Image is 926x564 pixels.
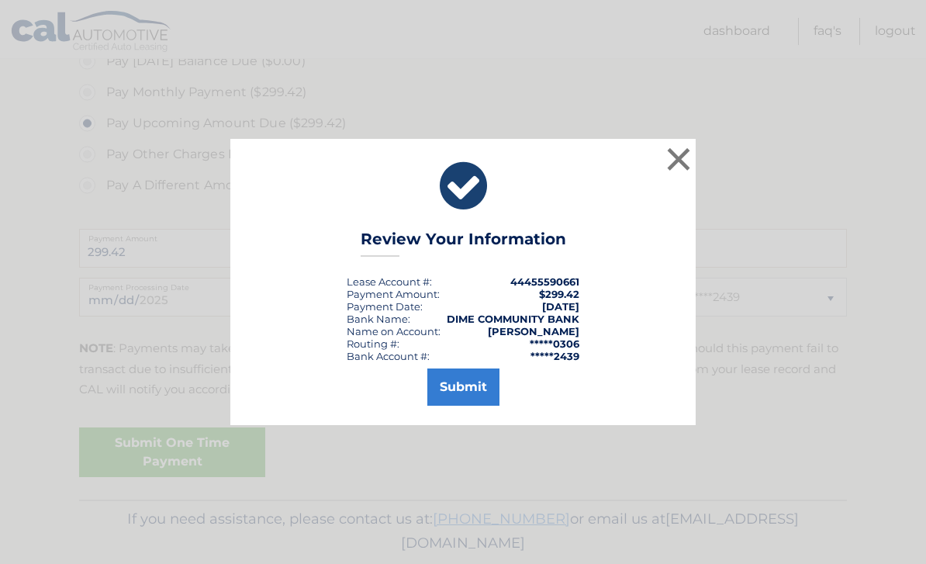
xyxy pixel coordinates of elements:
strong: DIME COMMUNITY BANK [447,313,579,325]
span: [DATE] [542,300,579,313]
span: Payment Date [347,300,420,313]
span: $299.42 [539,288,579,300]
strong: 44455590661 [510,275,579,288]
div: Routing #: [347,337,399,350]
div: Bank Account #: [347,350,430,362]
div: Bank Name: [347,313,410,325]
div: Name on Account: [347,325,441,337]
div: Payment Amount: [347,288,440,300]
h3: Review Your Information [361,230,566,257]
div: Lease Account #: [347,275,432,288]
div: : [347,300,423,313]
button: Submit [427,369,499,406]
strong: [PERSON_NAME] [488,325,579,337]
button: × [663,144,694,175]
